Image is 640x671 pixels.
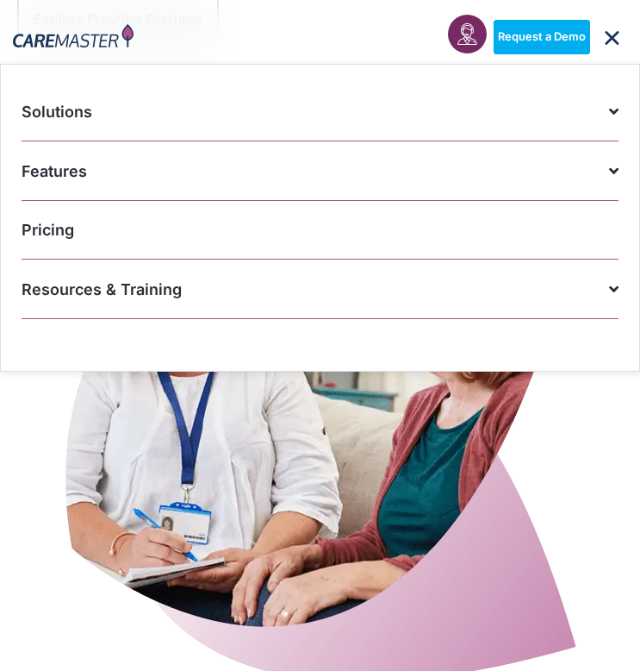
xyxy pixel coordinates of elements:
a: Pricing [22,201,618,260]
a: Request a Demo [494,20,590,54]
a: Features [22,141,618,201]
img: CareMaster Logo [13,24,134,51]
span: Request a Demo [498,30,586,44]
div: Menu Toggle [597,22,627,53]
a: Resources & Training [22,260,618,319]
a: Solutions [22,82,618,141]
